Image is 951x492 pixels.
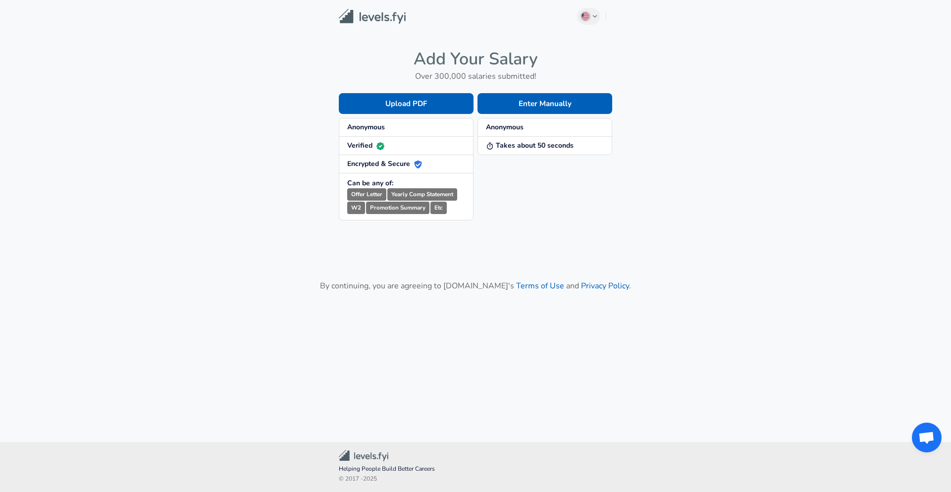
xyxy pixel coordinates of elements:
small: W2 [347,202,365,214]
button: Enter Manually [477,93,612,114]
strong: Encrypted & Secure [347,159,422,168]
small: Offer Letter [347,188,386,201]
strong: Anonymous [486,122,524,132]
strong: Can be any of: [347,178,393,188]
button: Upload PDF [339,93,474,114]
small: Promotion Summary [366,202,429,214]
span: Helping People Build Better Careers [339,464,612,474]
small: Yearly Comp Statement [387,188,457,201]
h4: Add Your Salary [339,49,612,69]
a: Terms of Use [516,280,564,291]
strong: Anonymous [347,122,385,132]
button: English (US) [577,8,601,25]
strong: Takes about 50 seconds [486,141,574,150]
h6: Over 300,000 salaries submitted! [339,69,612,83]
a: Privacy Policy [581,280,629,291]
img: English (US) [581,12,589,20]
img: Levels.fyi [339,9,406,24]
small: Etc [430,202,447,214]
strong: Verified [347,141,384,150]
img: Levels.fyi Community [339,450,388,461]
div: Open chat [912,423,942,452]
span: © 2017 - 2025 [339,474,612,484]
